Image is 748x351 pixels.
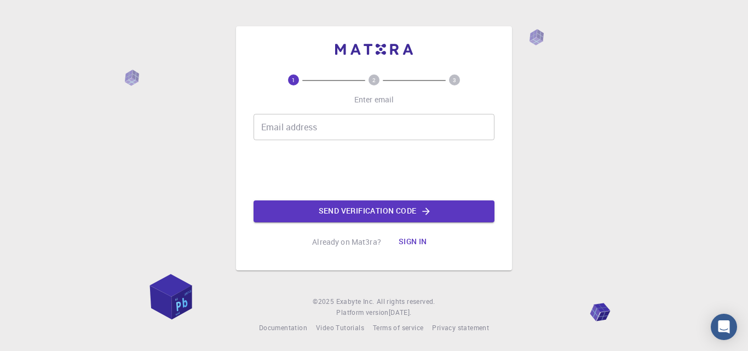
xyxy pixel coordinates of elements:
[354,94,394,105] p: Enter email
[336,307,388,318] span: Platform version
[316,323,364,333] a: Video Tutorials
[389,308,412,317] span: [DATE] .
[292,76,295,84] text: 1
[432,323,489,332] span: Privacy statement
[259,323,307,332] span: Documentation
[336,296,375,307] a: Exabyte Inc.
[336,297,375,306] span: Exabyte Inc.
[432,323,489,333] a: Privacy statement
[390,231,436,253] button: Sign in
[389,307,412,318] a: [DATE].
[377,296,435,307] span: All rights reserved.
[316,323,364,332] span: Video Tutorials
[372,76,376,84] text: 2
[254,200,494,222] button: Send verification code
[453,76,456,84] text: 3
[373,323,423,333] a: Terms of service
[291,149,457,192] iframe: reCAPTCHA
[711,314,737,340] div: Open Intercom Messenger
[313,296,336,307] span: © 2025
[259,323,307,333] a: Documentation
[312,237,381,248] p: Already on Mat3ra?
[373,323,423,332] span: Terms of service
